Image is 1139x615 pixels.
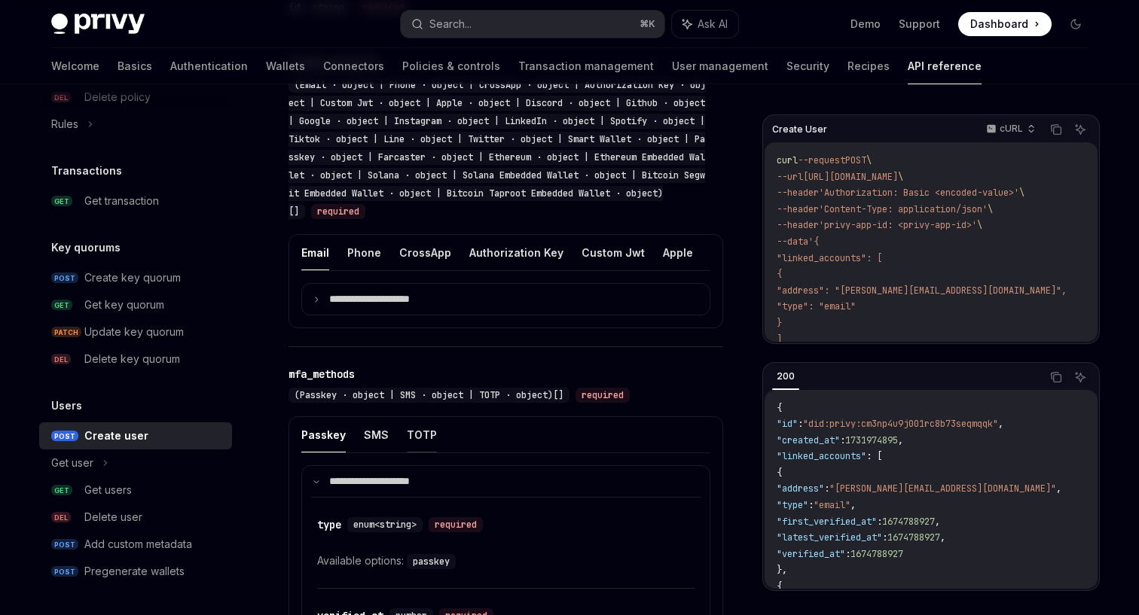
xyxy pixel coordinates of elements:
span: GET [51,196,72,207]
div: mfa_methods [289,367,355,382]
a: Policies & controls [402,48,500,84]
a: POSTAdd custom metadata [39,531,232,558]
span: POST [51,272,78,284]
span: "linked_accounts" [777,450,866,462]
button: Custom Jwt [582,235,645,270]
a: POSTPregenerate wallets [39,558,232,585]
button: Phone [347,235,381,270]
span: POST [845,154,866,166]
button: CrossApp [399,235,451,270]
button: TOTP [407,417,437,452]
button: Copy the contents from the code block [1046,367,1066,387]
span: : [877,516,882,528]
span: { [777,580,782,592]
div: Pregenerate wallets [84,562,185,580]
p: cURL [1000,123,1023,135]
div: required [311,204,365,219]
span: ⌘ K [640,18,655,30]
span: 1674788927 [882,516,935,528]
span: \ [1019,187,1024,199]
span: 1674788927 [850,548,903,560]
a: GETGet transaction [39,187,232,215]
a: POSTCreate key quorum [39,264,232,291]
span: '{ [808,236,819,248]
span: , [998,418,1003,430]
span: 'Authorization: Basic <encoded-value>' [819,187,1019,199]
span: [URL][DOMAIN_NAME] [803,171,898,183]
span: : [ [866,450,882,462]
span: "address": "[PERSON_NAME][EMAIL_ADDRESS][DOMAIN_NAME]", [777,285,1067,297]
span: { [777,402,782,414]
span: \ [898,171,903,183]
span: , [850,499,856,511]
div: Available options: [317,552,695,570]
h5: Key quorums [51,239,121,257]
span: 'privy-app-id: <privy-app-id>' [819,219,977,231]
span: , [940,531,945,543]
span: Dashboard [970,17,1028,32]
div: Get user [51,454,93,472]
span: --url [777,171,803,183]
span: DEL [51,354,71,365]
div: Create key quorum [84,269,181,287]
div: required [576,388,630,403]
a: Welcome [51,48,99,84]
a: DELDelete key quorum [39,346,232,373]
code: passkey [407,554,456,569]
a: Basics [118,48,152,84]
div: type [317,517,341,532]
span: enum<string> [353,519,417,531]
span: } [777,317,782,329]
a: Support [899,17,940,32]
span: GET [51,485,72,496]
span: \ [977,219,982,231]
span: --data [777,236,808,248]
span: : [798,418,803,430]
button: Passkey [301,417,346,452]
button: Search...⌘K [401,11,664,38]
div: Delete user [84,508,142,526]
a: Connectors [323,48,384,84]
a: GETGet key quorum [39,291,232,318]
span: { [777,268,782,280]
span: "type" [777,499,808,511]
div: Create user [84,427,148,445]
a: GETGet users [39,476,232,504]
span: GET [51,300,72,311]
span: , [935,516,940,528]
span: "address" [777,483,824,495]
span: POST [51,566,78,577]
span: Ask AI [698,17,728,32]
div: Get key quorum [84,296,164,314]
a: API reference [908,48,982,84]
span: "created_at" [777,434,840,446]
button: Authorization Key [469,235,563,270]
div: Get users [84,481,132,499]
a: PATCHUpdate key quorum [39,318,232,346]
span: Create User [772,123,827,135]
span: : [840,434,845,446]
div: Delete key quorum [84,350,180,368]
button: Ask AI [1070,120,1090,139]
span: "[PERSON_NAME][EMAIL_ADDRESS][DOMAIN_NAME]" [829,483,1056,495]
span: { [777,467,782,479]
span: , [898,434,903,446]
div: required [429,517,483,532]
span: DEL [51,512,71,523]
span: 1731974895 [845,434,898,446]
span: }, [777,564,787,576]
span: --header [777,219,819,231]
a: Demo [850,17,881,32]
div: Search... [429,15,472,33]
span: (Passkey · object | SMS · object | TOTP · object)[] [295,389,563,401]
div: Add custom metadata [84,535,192,553]
span: "linked_accounts": [ [777,252,882,264]
span: 1674788927 [887,531,940,543]
span: POST [51,431,78,442]
button: Email [301,235,329,270]
span: "first_verified_at" [777,516,877,528]
span: --header [777,203,819,215]
span: \ [866,154,872,166]
span: : [808,499,814,511]
h5: Transactions [51,162,122,180]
